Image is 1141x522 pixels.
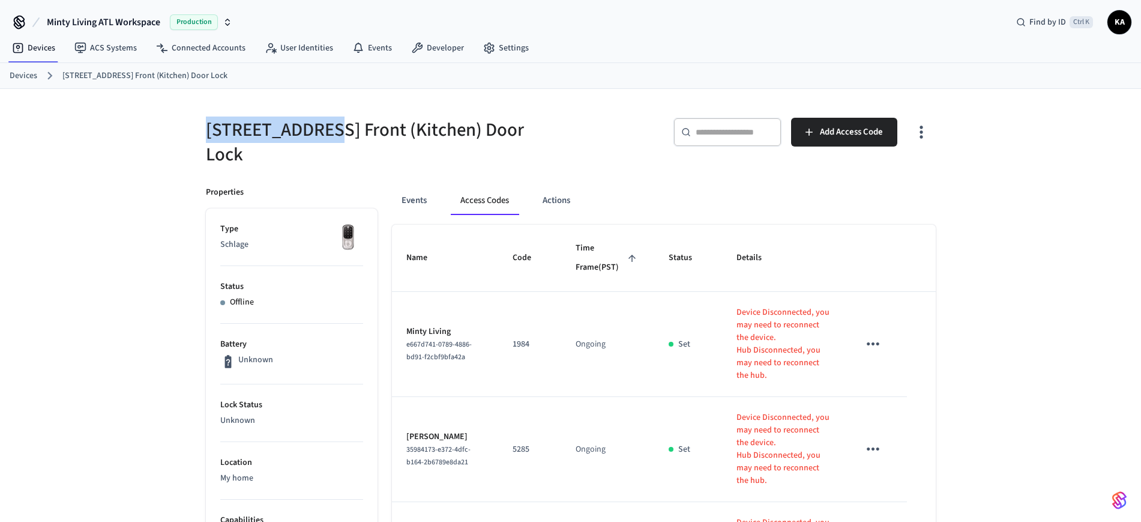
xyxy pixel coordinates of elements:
[65,37,146,59] a: ACS Systems
[238,354,273,366] p: Unknown
[576,239,640,277] span: Time Frame(PST)
[206,186,244,199] p: Properties
[255,37,343,59] a: User Identities
[513,249,547,267] span: Code
[736,344,830,382] p: Hub Disconnected, you may need to reconnect the hub.
[678,443,690,456] p: Set
[406,249,443,267] span: Name
[533,186,580,215] button: Actions
[736,249,777,267] span: Details
[451,186,519,215] button: Access Codes
[220,472,363,485] p: My home
[230,296,254,309] p: Offline
[1109,11,1130,33] span: KA
[220,223,363,235] p: Type
[736,449,830,487] p: Hub Disconnected, you may need to reconnect the hub.
[206,118,564,167] h5: [STREET_ADDRESS] Front (Kitchen) Door Lock
[47,15,160,29] span: Minty Living ATL Workspace
[220,238,363,251] p: Schlage
[669,249,708,267] span: Status
[1029,16,1066,28] span: Find by ID
[678,338,690,351] p: Set
[220,414,363,427] p: Unknown
[392,186,936,215] div: ant example
[406,445,471,467] span: 35984173-e372-4dfc-b164-2b6789e8da21
[1007,11,1103,33] div: Find by IDCtrl K
[392,186,436,215] button: Events
[220,457,363,469] p: Location
[220,338,363,351] p: Battery
[791,118,897,147] button: Add Access Code
[146,37,255,59] a: Connected Accounts
[1107,10,1131,34] button: KA
[2,37,65,59] a: Devices
[513,443,547,456] p: 5285
[561,292,654,397] td: Ongoing
[10,70,37,82] a: Devices
[220,399,363,411] p: Lock Status
[406,431,484,443] p: [PERSON_NAME]
[170,14,218,30] span: Production
[406,339,472,362] span: e667d741-0789-4886-bd91-f2cbf9bfa42a
[1070,16,1093,28] span: Ctrl K
[513,338,547,351] p: 1984
[220,281,363,293] p: Status
[62,70,227,82] a: [STREET_ADDRESS] Front (Kitchen) Door Lock
[736,411,830,449] p: Device Disconnected, you may need to reconnect the device.
[820,124,883,140] span: Add Access Code
[474,37,538,59] a: Settings
[736,306,830,344] p: Device Disconnected, you may need to reconnect the device.
[333,223,363,253] img: Yale Assure Touchscreen Wifi Smart Lock, Satin Nickel, Front
[1112,491,1127,510] img: SeamLogoGradient.69752ec5.svg
[343,37,402,59] a: Events
[561,397,654,502] td: Ongoing
[402,37,474,59] a: Developer
[406,326,484,338] p: Minty Living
